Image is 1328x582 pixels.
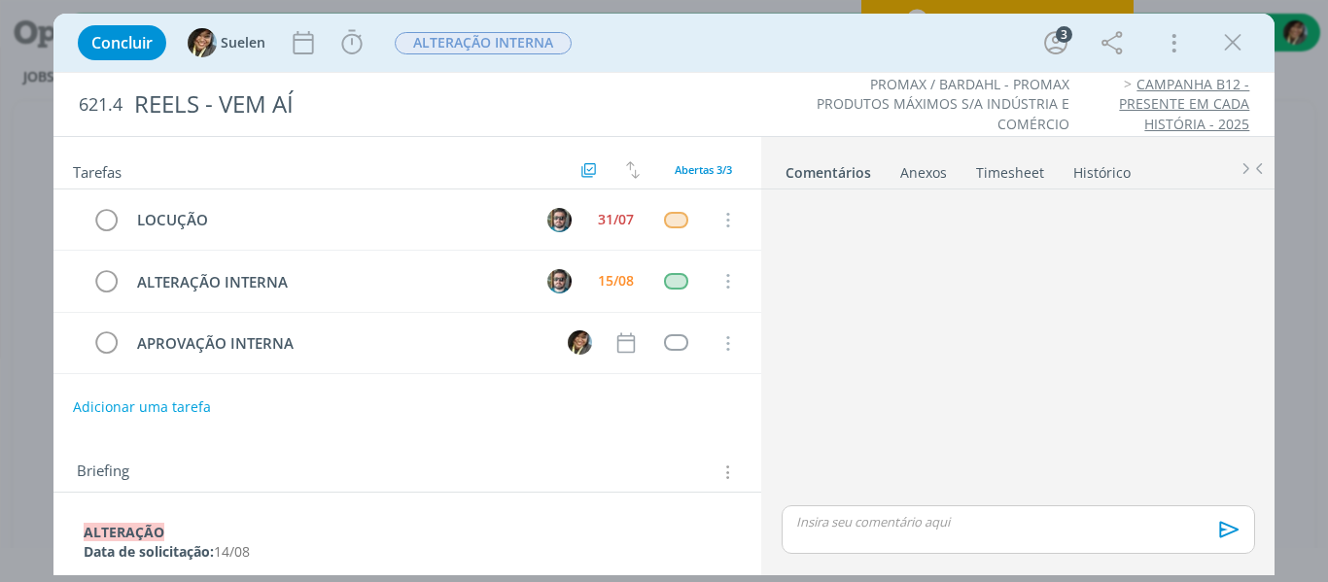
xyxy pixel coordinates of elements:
div: REELS - VEM AÍ [126,81,753,128]
div: 15/08 [598,274,634,288]
a: Comentários [785,154,872,183]
span: ALTERAÇÃO INTERNA [395,32,572,54]
img: S [568,330,592,355]
div: 3 [1056,26,1072,43]
img: S [188,28,217,57]
button: ALTERAÇÃO INTERNA [394,31,573,55]
img: arrow-down-up.svg [626,161,640,179]
span: 621.4 [79,94,122,116]
button: SSuelen [188,28,265,57]
div: dialog [53,14,1276,575]
a: CAMPANHA B12 - PRESENTE EM CADA HISTÓRIA - 2025 [1119,75,1249,133]
button: Concluir [78,25,166,60]
div: Anexos [900,163,947,183]
a: PROMAX / BARDAHL - PROMAX PRODUTOS MÁXIMOS S/A INDÚSTRIA E COMÉRCIO [817,75,1069,133]
button: 3 [1040,27,1071,58]
button: Adicionar uma tarefa [72,390,212,425]
strong: ALTERAÇÃO [84,523,164,541]
span: Suelen [221,36,265,50]
a: Histórico [1072,154,1132,183]
img: R [547,269,572,293]
button: R [544,205,574,234]
img: R [547,208,572,232]
a: Timesheet [975,154,1045,183]
span: Concluir [91,35,153,51]
div: LOCUÇÃO [129,208,530,232]
button: S [565,328,594,358]
div: APROVAÇÃO INTERNA [129,331,550,356]
span: Tarefas [73,158,122,182]
span: 14/08 [214,542,250,561]
div: ALTERAÇÃO INTERNA [129,270,530,294]
button: R [544,266,574,295]
span: Briefing [77,460,129,485]
div: 31/07 [598,213,634,226]
strong: Data de solicitação: [84,542,214,561]
span: Abertas 3/3 [675,162,732,177]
